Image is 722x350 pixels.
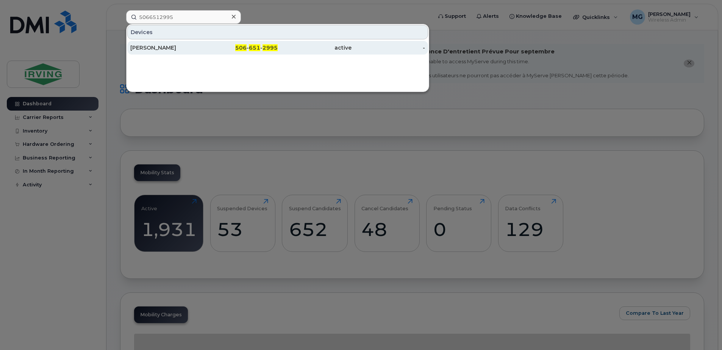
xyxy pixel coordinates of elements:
[249,44,260,51] span: 651
[127,41,428,55] a: [PERSON_NAME]506-651-2995active-
[204,44,278,52] div: - -
[263,44,278,51] span: 2995
[235,44,247,51] span: 506
[130,44,204,52] div: [PERSON_NAME]
[278,44,352,52] div: active
[352,44,425,52] div: -
[127,25,428,39] div: Devices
